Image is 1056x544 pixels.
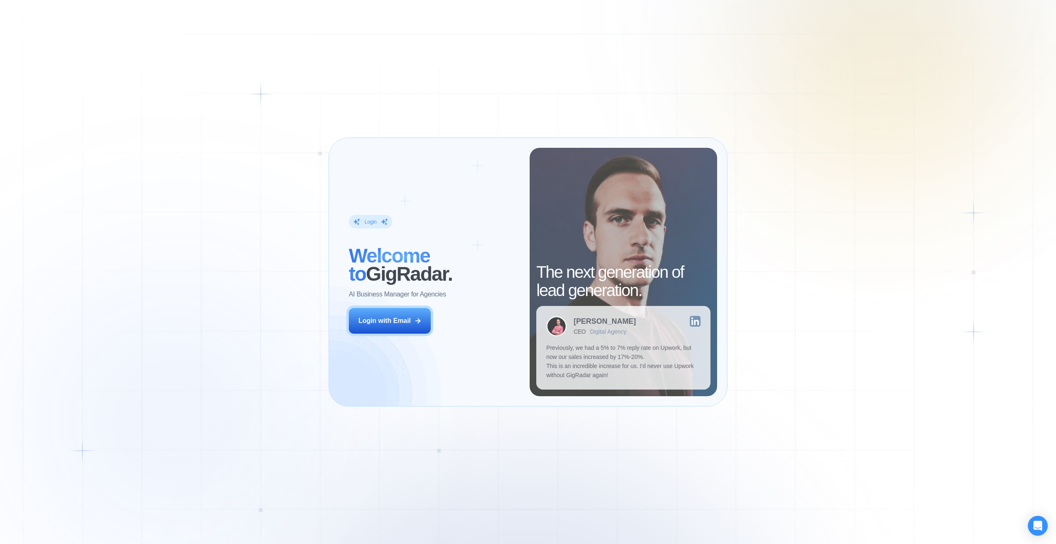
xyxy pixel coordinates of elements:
[536,263,710,299] h2: The next generation of lead generation.
[1028,516,1048,536] div: Open Intercom Messenger
[349,290,446,299] p: AI Business Manager for Agencies
[574,328,586,335] div: CEO
[358,316,411,325] div: Login with Email
[365,218,377,225] div: Login
[546,343,700,380] p: Previously, we had a 5% to 7% reply rate on Upwork, but now our sales increased by 17%-20%. This ...
[574,318,636,325] div: [PERSON_NAME]
[349,245,430,285] span: Welcome to
[590,328,626,335] div: Digital Agency
[349,247,520,283] h2: ‍ GigRadar.
[349,308,431,334] button: Login with Email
